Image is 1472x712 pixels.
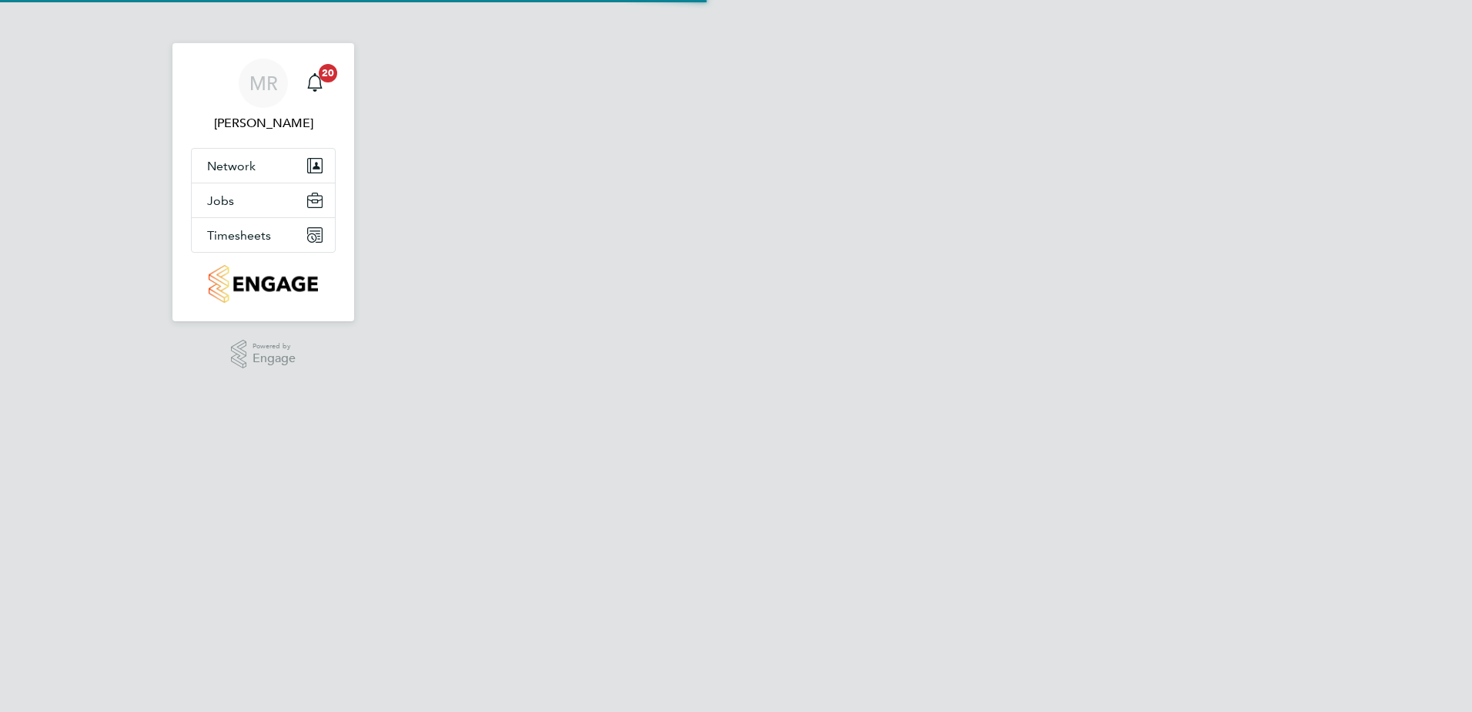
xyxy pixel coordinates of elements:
span: Network [207,159,256,173]
img: countryside-properties-logo-retina.png [209,265,317,303]
span: Powered by [253,340,296,353]
a: Powered byEngage [231,340,296,369]
span: Engage [253,352,296,365]
button: Network [192,149,335,183]
span: Jobs [207,193,234,208]
a: Go to home page [191,265,336,303]
span: 20 [319,64,337,82]
button: Timesheets [192,218,335,252]
span: Martyn Reed [191,114,336,133]
nav: Main navigation [172,43,354,321]
span: MR [249,73,278,93]
a: 20 [299,59,330,108]
a: MR[PERSON_NAME] [191,59,336,133]
button: Jobs [192,183,335,217]
span: Timesheets [207,228,271,243]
